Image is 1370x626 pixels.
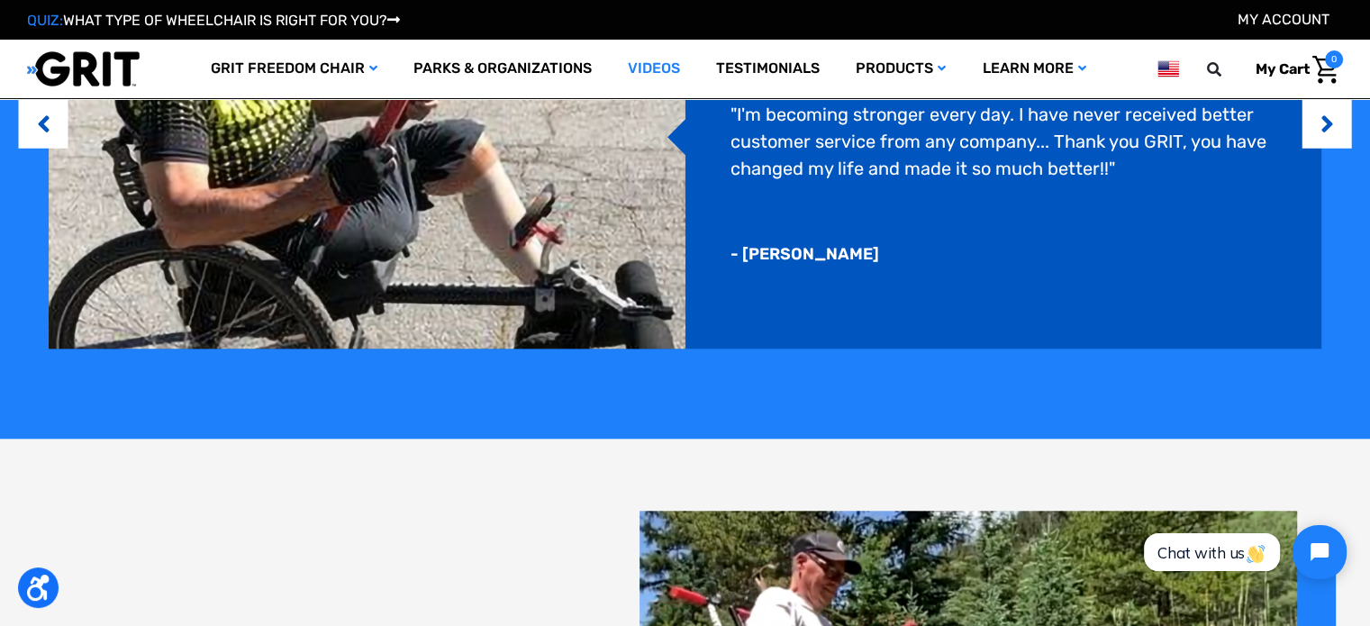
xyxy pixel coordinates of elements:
[838,40,964,98] a: Products
[964,40,1103,98] a: Learn More
[1256,60,1310,77] span: My Cart
[1124,510,1362,594] iframe: Tidio Chat
[1325,50,1343,68] span: 0
[298,74,395,91] span: Phone Number
[395,40,610,98] a: Parks & Organizations
[610,40,698,98] a: Videos
[27,12,63,29] span: QUIZ:
[730,242,879,267] p: - [PERSON_NAME]
[34,96,52,151] button: Previous
[193,40,395,98] a: GRIT Freedom Chair
[1242,50,1343,88] a: Cart with 0 items
[1238,11,1329,28] a: Account
[1215,50,1242,88] input: Search
[730,101,1277,182] p: "I'm becoming stronger every day. I have never received better customer service from any company....
[27,12,400,29] a: QUIZ:WHAT TYPE OF WHEELCHAIR IS RIGHT FOR YOU?
[1312,56,1338,84] img: Cart
[698,40,838,98] a: Testimonials
[27,50,140,87] img: GRIT All-Terrain Wheelchair and Mobility Equipment
[1157,58,1179,80] img: us.png
[1318,96,1336,151] button: Next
